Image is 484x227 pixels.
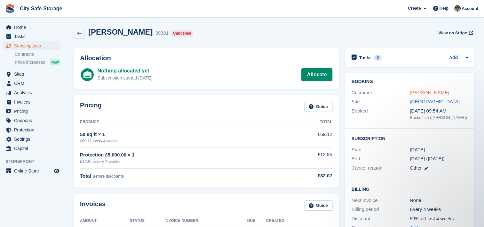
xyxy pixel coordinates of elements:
div: Every 4 weeks [410,206,468,213]
div: Nothing allocated yet [98,67,153,75]
div: Start [352,146,410,154]
a: [PERSON_NAME] [410,90,449,95]
a: menu [3,107,60,116]
span: Home [14,23,52,32]
a: Price increases NEW [15,59,60,66]
th: Product [80,117,279,127]
a: Preview store [53,167,60,175]
span: Create [408,5,421,12]
h2: Tasks [359,55,372,61]
span: Sites [14,70,52,79]
a: menu [3,79,60,88]
a: menu [3,166,60,175]
span: Pricing [14,107,52,116]
div: £12.95 every 4 weeks [80,158,279,165]
div: £69.12 every 4 weeks [80,138,279,144]
span: CRM [14,79,52,88]
span: Protection [14,125,52,134]
div: 50 sq ft × 1 [80,131,279,138]
img: stora-icon-8386f47178a22dfd0bd8f6a31ec36ba5ce8667c1dd55bd0f319d3a0aa187defe.svg [5,4,15,13]
div: Backoffice ([PERSON_NAME]) [410,114,468,121]
span: View on Stripe [438,30,467,36]
div: Next invoice [352,197,410,204]
th: Invoice Number [164,216,247,226]
div: 50% off first 4 weeks. [410,215,468,223]
div: £82.07 [279,172,332,180]
div: Customer [352,89,410,97]
a: menu [3,116,60,125]
span: Total [80,173,91,179]
div: Site [352,98,410,105]
div: Protection £5,000.00 × 1 [80,151,279,159]
img: Steph Skill [454,5,461,12]
a: menu [3,88,60,97]
a: Guide [304,102,332,112]
th: Amount [80,216,130,226]
th: Total [279,117,332,127]
span: Storefront [6,158,64,165]
span: Coupons [14,116,52,125]
a: menu [3,135,60,144]
a: menu [3,70,60,79]
div: [DATE] 09:54 AM [410,107,468,115]
div: Cancel reason [352,164,410,172]
span: Price increases [15,59,45,65]
div: Booked [352,107,410,121]
a: menu [3,97,60,106]
h2: Booking [352,79,468,84]
div: 0 [374,55,381,61]
span: [DATE] ([DATE]) [410,156,445,161]
th: Status [130,216,165,226]
a: Allocate [301,68,332,81]
div: Discount [352,215,410,223]
a: Add [449,54,458,62]
a: menu [3,32,60,41]
a: menu [3,144,60,153]
th: Due [247,216,266,226]
a: City Safe Storage [17,3,65,14]
h2: Subscription [352,135,468,141]
a: menu [3,41,60,50]
span: Tasks [14,32,52,41]
span: Online Store [14,166,52,175]
td: £12.95 [279,147,332,168]
span: Invoices [14,97,52,106]
h2: Billing [352,186,468,192]
span: Before discounts [92,174,124,179]
th: Created [266,216,332,226]
td: £69.12 [279,127,332,147]
span: Settings [14,135,52,144]
div: Cancelled [171,30,193,37]
h2: Pricing [80,102,102,112]
a: View on Stripe [436,28,474,38]
h2: [PERSON_NAME] [88,28,153,36]
div: Subscription started [DATE] [98,75,153,81]
span: Help [440,5,448,12]
a: Contracts [15,51,60,57]
h2: Allocation [80,55,332,62]
span: Capital [14,144,52,153]
h2: Invoices [80,200,106,211]
span: Analytics [14,88,52,97]
span: Subscriptions [14,41,52,50]
div: 39381 [155,29,169,37]
time: 2024-04-28 23:00:00 UTC [410,146,425,154]
a: menu [3,23,60,32]
div: NEW [50,59,60,65]
div: End [352,155,410,163]
a: menu [3,125,60,134]
div: None [410,197,468,204]
a: Guide [304,200,332,211]
span: Account [462,5,478,12]
a: [GEOGRAPHIC_DATA] [410,99,460,104]
span: Other [410,165,422,171]
div: Billing period [352,206,410,213]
